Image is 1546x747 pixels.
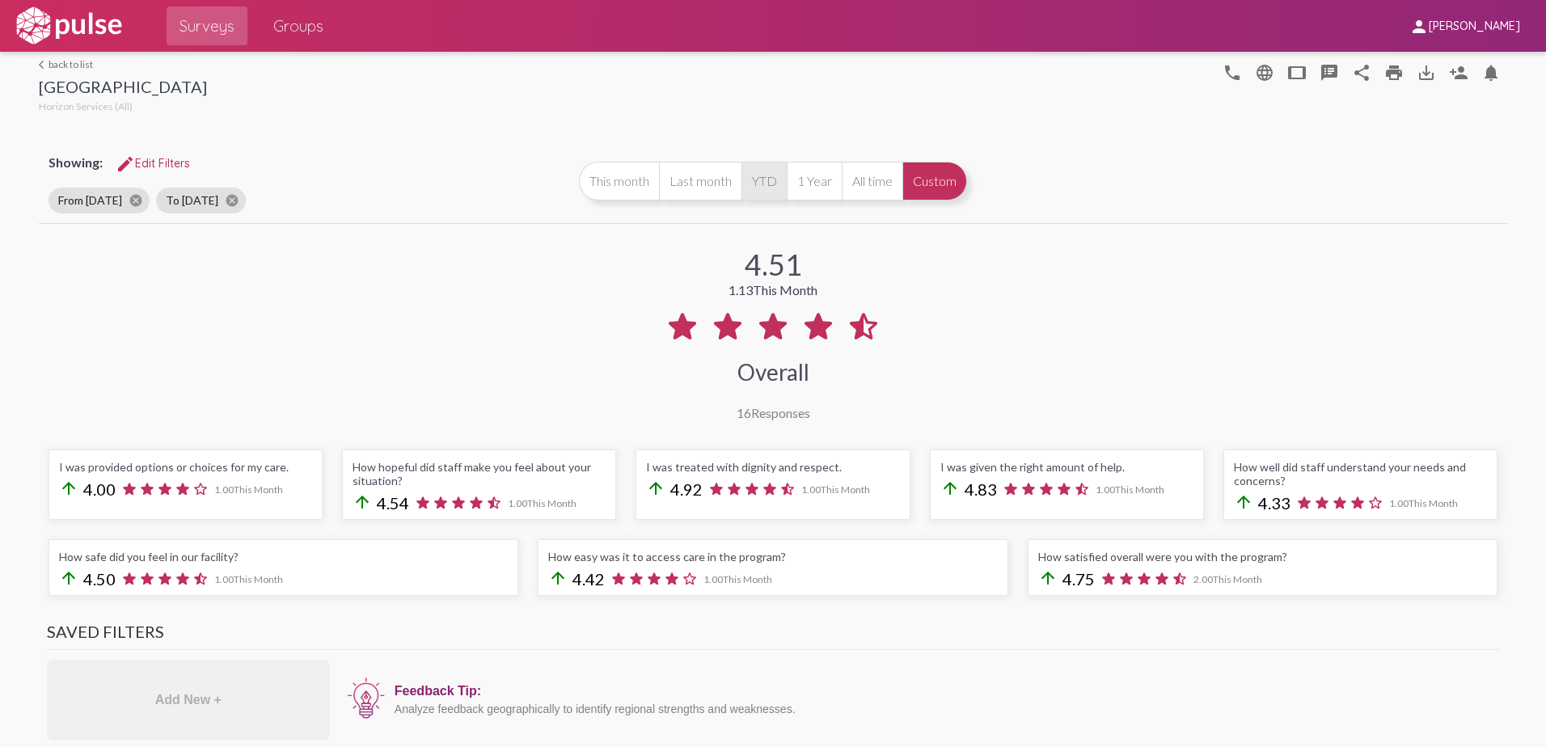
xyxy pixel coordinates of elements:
div: I was treated with dignity and respect. [646,460,899,474]
mat-chip: To [DATE] [156,188,246,213]
div: Analyze feedback geographically to identify regional strengths and weaknesses. [395,703,1491,715]
span: This Month [753,282,817,298]
mat-icon: arrow_upward [59,568,78,588]
span: 4.83 [965,479,997,499]
div: I was provided options or choices for my care. [59,460,312,474]
span: 4.50 [83,569,116,589]
button: speaker_notes [1313,56,1345,88]
button: YTD [741,162,787,200]
span: Surveys [180,11,234,40]
div: How hopeful did staff make you feel about your situation? [353,460,606,487]
span: This Month [723,573,772,585]
mat-icon: language [1223,63,1242,82]
mat-icon: cancel [129,193,143,208]
mat-icon: arrow_back_ios [39,60,49,70]
img: icon12.png [346,676,386,721]
span: 1.00 [508,497,577,509]
mat-icon: Edit Filters [116,154,135,174]
div: Feedback Tip: [395,684,1491,698]
mat-icon: person [1409,17,1429,36]
div: 1.13 [729,282,817,298]
span: 4.00 [83,479,116,499]
mat-icon: print [1384,63,1404,82]
span: 1.00 [1389,497,1458,509]
a: print [1378,56,1410,88]
span: 1.00 [214,573,283,585]
span: This Month [1115,483,1164,496]
button: language [1216,56,1248,88]
mat-icon: arrow_upward [646,479,665,498]
span: This Month [234,573,283,585]
a: back to list [39,58,207,70]
button: Edit FiltersEdit Filters [103,149,203,178]
mat-icon: Share [1352,63,1371,82]
mat-icon: Bell [1481,63,1501,82]
div: How satisfied overall were you with the program? [1038,550,1487,563]
span: 4.75 [1062,569,1095,589]
mat-icon: arrow_upward [548,568,568,588]
button: 1 Year [787,162,842,200]
img: white-logo.svg [13,6,125,46]
span: 1.00 [801,483,870,496]
button: Download [1410,56,1443,88]
span: 4.54 [377,493,409,513]
mat-icon: arrow_upward [353,492,372,512]
span: 4.33 [1258,493,1290,513]
div: 4.51 [745,247,802,282]
span: Horizon Services (All) [39,100,133,112]
div: Responses [737,405,810,420]
span: This Month [1409,497,1458,509]
mat-icon: arrow_upward [1234,492,1253,512]
span: Groups [273,11,323,40]
div: How safe did you feel in our facility? [59,550,508,563]
h3: Saved Filters [47,622,1499,650]
span: 1.00 [1096,483,1164,496]
mat-icon: Person [1449,63,1468,82]
button: tablet [1281,56,1313,88]
a: Groups [260,6,336,45]
div: How well did staff understand your needs and concerns? [1234,460,1487,487]
div: [GEOGRAPHIC_DATA] [39,77,207,100]
span: Showing: [49,154,103,170]
button: Share [1345,56,1378,88]
span: 4.92 [670,479,703,499]
mat-icon: Download [1417,63,1436,82]
mat-icon: arrow_upward [1038,568,1058,588]
mat-chip: From [DATE] [49,188,150,213]
mat-icon: cancel [225,193,239,208]
button: Bell [1475,56,1507,88]
span: This Month [821,483,870,496]
span: 2.00 [1193,573,1262,585]
span: 1.00 [214,483,283,496]
button: [PERSON_NAME] [1396,11,1533,40]
button: All time [842,162,902,200]
button: Last month [659,162,741,200]
div: Add New + [47,660,330,741]
span: This Month [527,497,577,509]
span: Edit Filters [116,156,190,171]
mat-icon: tablet [1287,63,1307,82]
mat-icon: arrow_upward [59,479,78,498]
span: [PERSON_NAME] [1429,19,1520,34]
span: 16 [737,405,751,420]
mat-icon: speaker_notes [1320,63,1339,82]
mat-icon: language [1255,63,1274,82]
button: Custom [902,162,967,200]
span: 1.00 [703,573,772,585]
button: Person [1443,56,1475,88]
button: This month [579,162,659,200]
span: This Month [1213,573,1262,585]
mat-icon: arrow_upward [940,479,960,498]
span: This Month [234,483,283,496]
div: How easy was it to access care in the program? [548,550,997,563]
div: Overall [737,358,809,386]
button: language [1248,56,1281,88]
div: I was given the right amount of help. [940,460,1193,474]
span: 4.42 [572,569,605,589]
a: Surveys [167,6,247,45]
